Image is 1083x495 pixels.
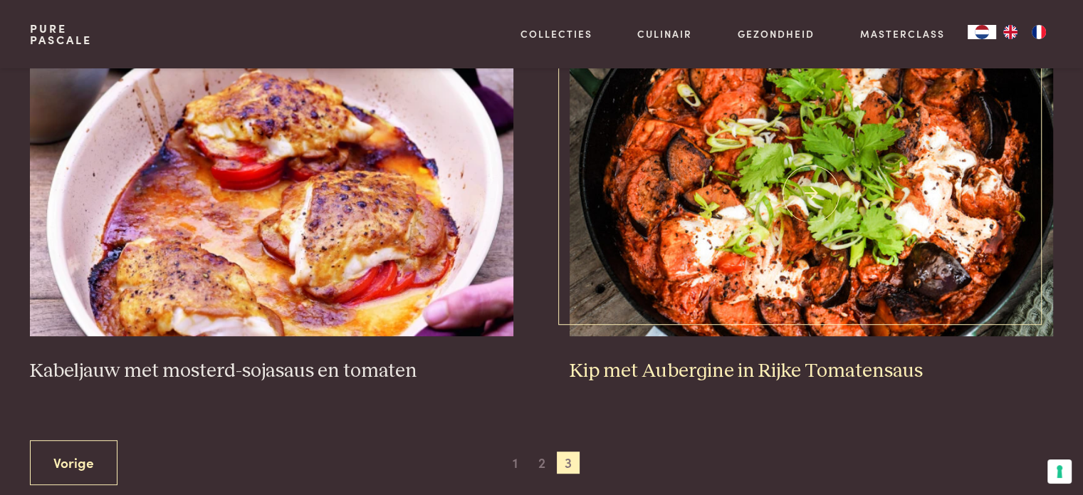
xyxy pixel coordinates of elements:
span: 1 [503,452,526,474]
h3: Kabeljauw met mosterd-sojasaus en tomaten [30,359,513,384]
div: Language [968,25,996,39]
a: Kabeljauw met mosterd-sojasaus en tomaten Kabeljauw met mosterd-sojasaus en tomaten [30,51,513,383]
ul: Language list [996,25,1053,39]
a: Collecties [520,26,592,41]
a: Kip met Aubergine in Rijke Tomatensaus Kip met Aubergine in Rijke Tomatensaus [570,51,1052,383]
a: NL [968,25,996,39]
img: Kip met Aubergine in Rijke Tomatensaus [570,51,1052,336]
a: Masterclass [860,26,945,41]
aside: Language selected: Nederlands [968,25,1053,39]
a: Vorige [30,440,117,485]
a: FR [1025,25,1053,39]
a: EN [996,25,1025,39]
a: Culinair [637,26,692,41]
button: Uw voorkeuren voor toestemming voor trackingtechnologieën [1047,459,1072,484]
a: Gezondheid [738,26,815,41]
a: PurePascale [30,23,92,46]
span: 2 [530,452,553,474]
h3: Kip met Aubergine in Rijke Tomatensaus [570,359,1052,384]
span: 3 [557,452,580,474]
img: Kabeljauw met mosterd-sojasaus en tomaten [30,51,513,336]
